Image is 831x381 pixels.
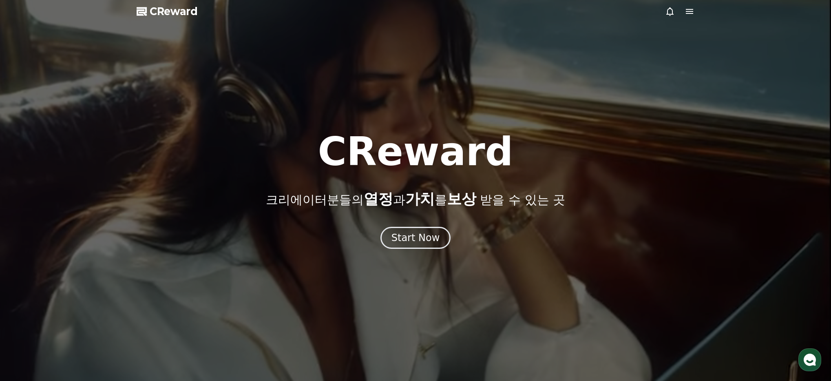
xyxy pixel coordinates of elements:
span: 열정 [364,190,393,207]
span: 대화 [75,271,84,278]
p: 크리에이터분들의 과 를 받을 수 있는 곳 [266,191,565,207]
span: 홈 [26,271,31,277]
a: CReward [137,5,198,18]
h1: CReward [318,132,513,171]
span: 보상 [447,190,476,207]
span: 설정 [126,271,136,277]
button: Start Now [380,227,451,249]
a: 설정 [105,259,157,279]
a: 홈 [2,259,54,279]
span: CReward [150,5,198,18]
div: Start Now [391,231,440,244]
a: Start Now [380,235,451,243]
a: 대화 [54,259,105,279]
span: 가치 [405,190,435,207]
